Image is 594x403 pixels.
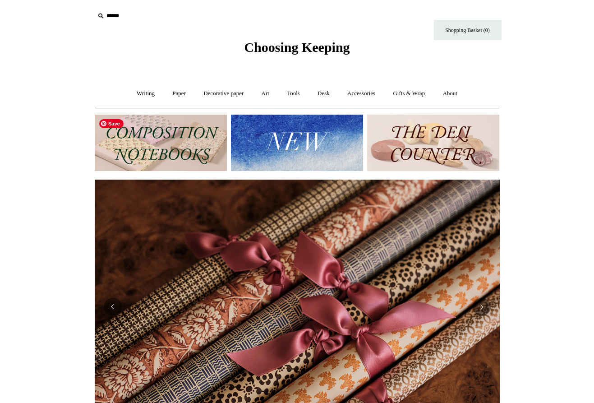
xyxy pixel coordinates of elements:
[129,82,163,106] a: Writing
[385,82,433,106] a: Gifts & Wrap
[164,82,194,106] a: Paper
[231,115,363,171] img: New.jpg__PID:f73bdf93-380a-4a35-bcfe-7823039498e1
[95,115,227,171] img: 202302 Composition ledgers.jpg__PID:69722ee6-fa44-49dd-a067-31375e5d54ec
[309,82,338,106] a: Desk
[434,20,502,40] a: Shopping Basket (0)
[434,82,465,106] a: About
[244,40,350,55] span: Choosing Keeping
[339,82,383,106] a: Accessories
[99,119,124,128] span: Save
[104,298,122,316] button: Previous
[367,115,499,171] img: The Deli Counter
[244,47,350,53] a: Choosing Keeping
[473,298,491,316] button: Next
[279,82,308,106] a: Tools
[195,82,252,106] a: Decorative paper
[253,82,277,106] a: Art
